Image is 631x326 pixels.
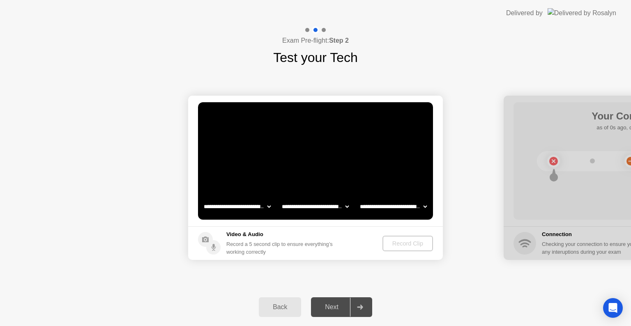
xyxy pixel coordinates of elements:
[282,36,349,46] h4: Exam Pre-flight:
[386,240,430,247] div: Record Clip
[280,198,350,215] select: Available speakers
[259,297,301,317] button: Back
[273,48,358,67] h1: Test your Tech
[382,236,433,251] button: Record Clip
[358,198,428,215] select: Available microphones
[261,303,299,311] div: Back
[226,240,336,256] div: Record a 5 second clip to ensure everything’s working correctly
[311,297,372,317] button: Next
[313,303,350,311] div: Next
[548,8,616,18] img: Delivered by Rosalyn
[202,198,272,215] select: Available cameras
[329,37,349,44] b: Step 2
[506,8,543,18] div: Delivered by
[226,230,336,239] h5: Video & Audio
[603,298,623,318] div: Open Intercom Messenger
